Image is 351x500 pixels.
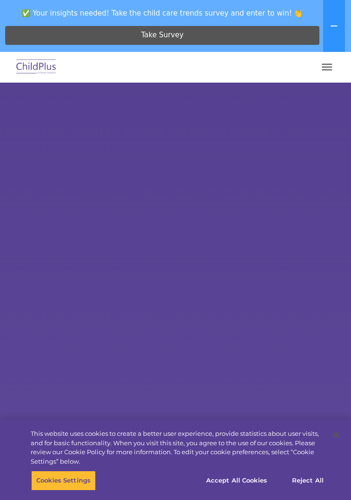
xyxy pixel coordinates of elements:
button: Reject All [278,471,337,491]
div: This website uses cookies to create a better user experience, provide statistics about user visit... [31,429,326,466]
button: Close [326,424,346,445]
span: Phone number [151,93,191,101]
a: Take Survey [5,26,319,45]
img: ChildPlus by Procare Solutions [14,56,58,78]
button: Cookies Settings [31,471,96,491]
span: Last name [151,55,180,62]
span: ✅ Your insights needed! Take the child care trends survey and enter to win! 👏 [4,4,321,22]
button: Accept All Cookies [201,471,272,491]
span: Take Survey [141,27,184,43]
